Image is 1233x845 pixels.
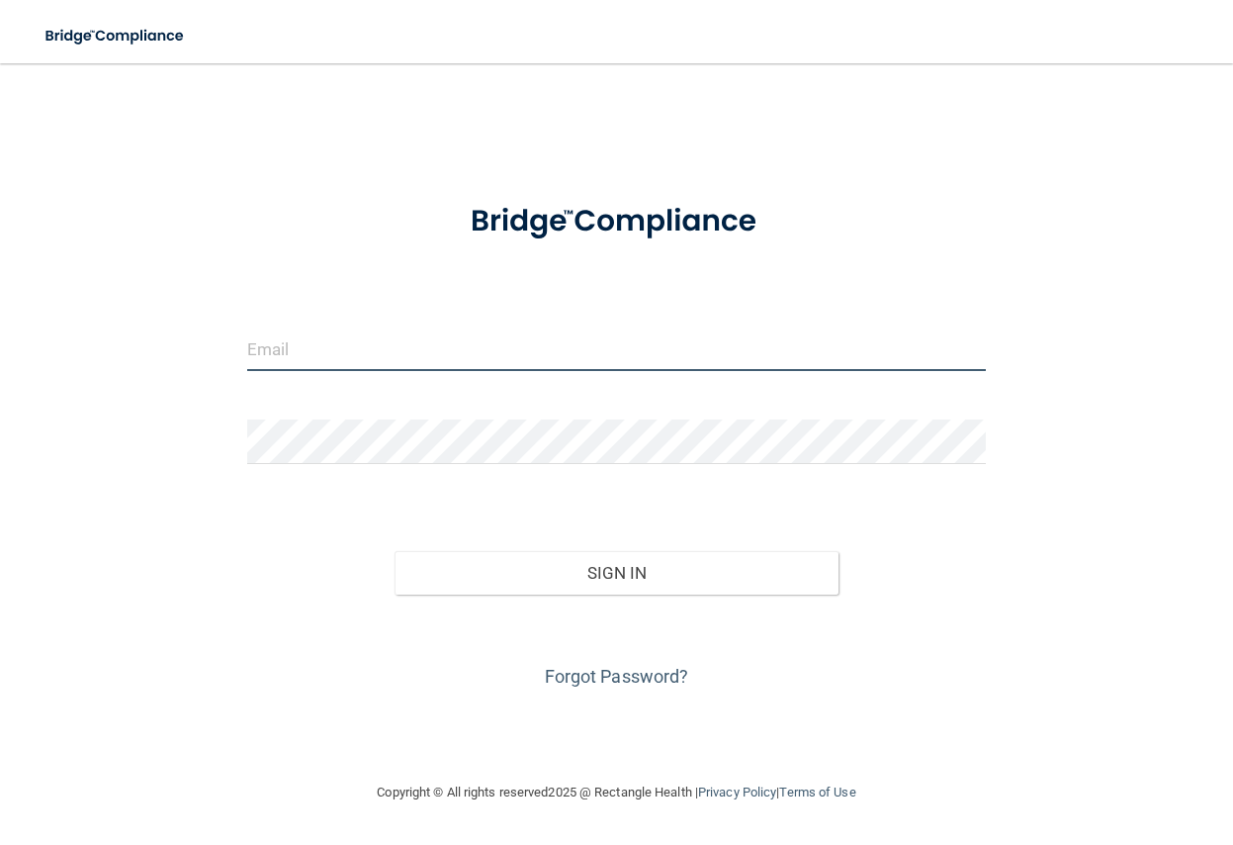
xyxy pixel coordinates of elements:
div: Copyright © All rights reserved 2025 @ Rectangle Health | | [256,761,978,824]
button: Sign In [395,551,837,595]
a: Forgot Password? [545,666,689,687]
input: Email [247,327,986,371]
img: bridge_compliance_login_screen.278c3ca4.svg [439,182,793,261]
a: Privacy Policy [698,785,776,799]
img: bridge_compliance_login_screen.278c3ca4.svg [30,16,202,56]
a: Terms of Use [779,785,855,799]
